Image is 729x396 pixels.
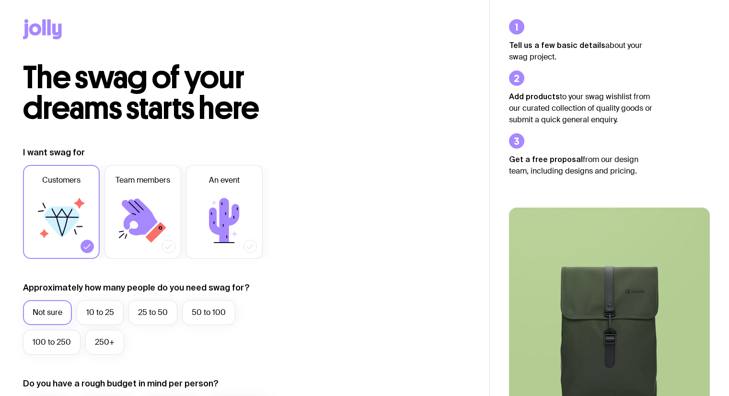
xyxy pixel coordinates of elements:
[42,175,81,186] span: Customers
[23,147,85,158] label: I want swag for
[509,155,583,163] strong: Get a free proposal
[23,58,259,127] span: The swag of your dreams starts here
[23,378,219,389] label: Do you have a rough budget in mind per person?
[23,282,250,293] label: Approximately how many people do you need swag for?
[128,300,177,325] label: 25 to 50
[116,175,170,186] span: Team members
[509,153,653,177] p: from our design team, including designs and pricing.
[209,175,240,186] span: An event
[509,91,653,126] p: to your swag wishlist from our curated collection of quality goods or submit a quick general enqu...
[85,330,124,355] label: 250+
[509,92,560,101] strong: Add products
[182,300,235,325] label: 50 to 100
[509,41,605,49] strong: Tell us a few basic details
[509,39,653,63] p: about your swag project.
[23,300,72,325] label: Not sure
[77,300,124,325] label: 10 to 25
[23,330,81,355] label: 100 to 250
